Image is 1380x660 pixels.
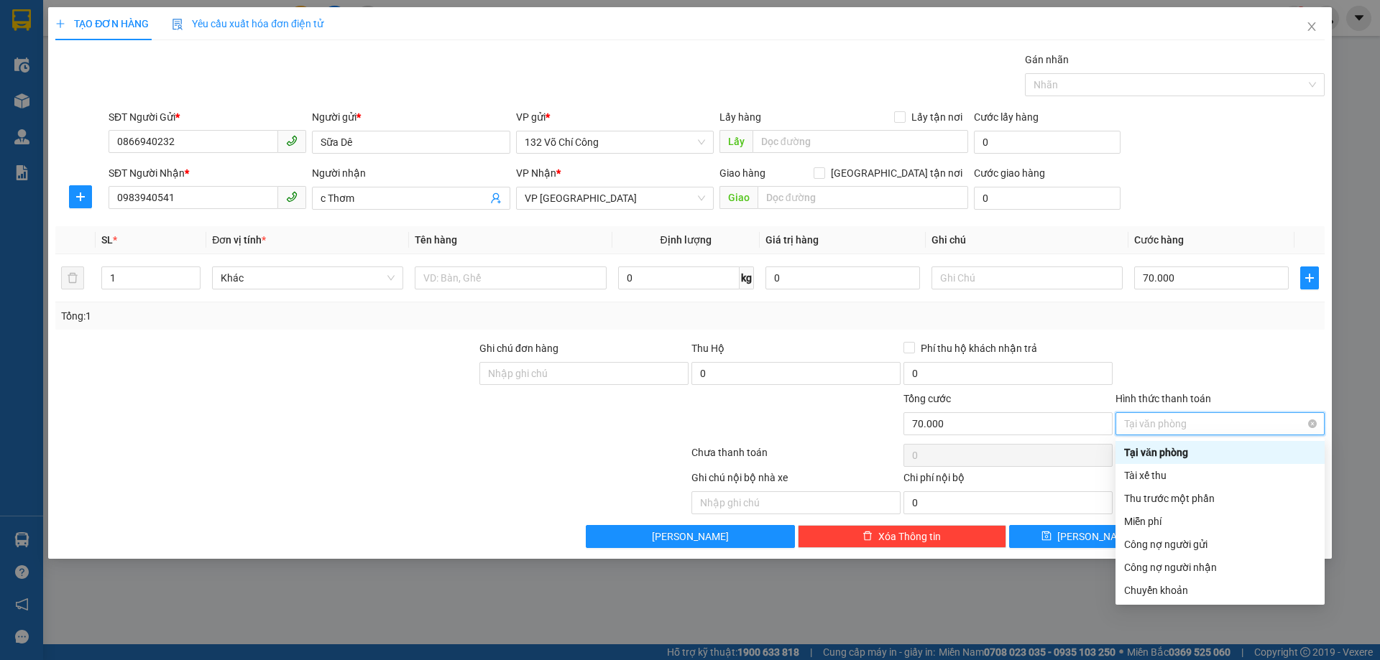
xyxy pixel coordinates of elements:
[516,109,714,125] div: VP gửi
[926,226,1128,254] th: Ghi chú
[1115,556,1325,579] div: Cước gửi hàng sẽ được ghi vào công nợ của người nhận
[1041,531,1052,542] span: save
[652,529,729,544] span: [PERSON_NAME]
[1134,234,1184,246] span: Cước hàng
[691,491,901,514] input: Nhập ghi chú
[798,525,1007,548] button: deleteXóa Thông tin
[1124,468,1316,483] div: Tài xế thu
[719,186,758,209] span: Giao
[903,393,951,404] span: Tổng cước
[1124,536,1316,552] div: Công nợ người gửi
[586,525,795,548] button: [PERSON_NAME]
[415,234,457,246] span: Tên hàng
[974,111,1039,123] label: Cước lấy hàng
[661,234,712,246] span: Định lượng
[1124,491,1316,506] div: Thu trước một phần
[974,167,1045,179] label: Cước giao hàng
[765,234,819,246] span: Giá trị hàng
[1124,582,1316,598] div: Chuyển khoản
[1306,21,1317,32] span: close
[1115,533,1325,556] div: Cước gửi hàng sẽ được ghi vào công nợ của người gửi
[719,130,753,153] span: Lấy
[740,266,754,289] span: kg
[906,109,968,125] span: Lấy tận nơi
[312,109,510,125] div: Người gửi
[415,266,606,289] input: VD: Bàn, Ghế
[1025,54,1069,65] label: Gán nhãn
[184,267,200,278] span: Increase Value
[525,187,705,209] span: VP Ninh Bình
[61,308,533,324] div: Tổng: 1
[55,19,65,29] span: plus
[479,343,558,354] label: Ghi chú đơn hàng
[903,470,1113,491] div: Chi phí nội bộ
[109,109,306,125] div: SĐT Người Gửi
[1115,393,1211,404] label: Hình thức thanh toán
[691,470,901,491] div: Ghi chú nội bộ nhà xe
[974,131,1121,154] input: Cước lấy hàng
[1292,7,1332,47] button: Close
[61,266,84,289] button: delete
[1057,529,1134,544] span: [PERSON_NAME]
[691,343,724,354] span: Thu Hộ
[286,135,298,147] span: phone
[1124,513,1316,529] div: Miễn phí
[188,279,197,288] span: down
[915,340,1043,356] span: Phí thu hộ khách nhận trả
[70,191,91,203] span: plus
[101,234,113,246] span: SL
[212,234,266,246] span: Đơn vị tính
[1124,413,1316,434] span: Tại văn phòng
[974,187,1121,210] input: Cước giao hàng
[753,130,968,153] input: Dọc đường
[1124,445,1316,460] div: Tại văn phòng
[184,278,200,289] span: Decrease Value
[1300,266,1319,289] button: plus
[516,167,556,179] span: VP Nhận
[1308,419,1317,428] span: close-circle
[55,18,149,29] span: TẠO ĐƠN HÀNG
[490,192,502,204] span: user-add
[479,362,689,385] input: Ghi chú đơn hàng
[931,266,1123,289] input: Ghi Chú
[758,186,968,209] input: Dọc đường
[109,165,306,181] div: SĐT Người Nhận
[1124,559,1316,575] div: Công nợ người nhận
[719,167,765,179] span: Giao hàng
[1009,525,1165,548] button: save[PERSON_NAME]
[172,19,183,30] img: icon
[765,266,920,289] input: 0
[172,18,323,29] span: Yêu cầu xuất hóa đơn điện tử
[719,111,761,123] span: Lấy hàng
[878,529,941,544] span: Xóa Thông tin
[312,165,510,181] div: Người nhận
[1301,272,1318,284] span: plus
[221,267,395,289] span: Khác
[825,165,968,181] span: [GEOGRAPHIC_DATA] tận nơi
[286,191,298,203] span: phone
[690,445,902,470] div: Chưa thanh toán
[188,269,197,278] span: up
[862,531,873,542] span: delete
[69,185,92,208] button: plus
[525,131,705,153] span: 132 Võ Chí Công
